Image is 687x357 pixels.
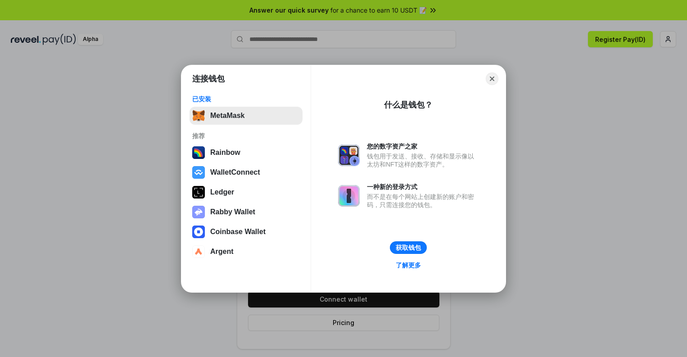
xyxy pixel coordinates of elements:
div: 钱包用于发送、接收、存储和显示像以太坊和NFT这样的数字资产。 [367,152,479,168]
img: svg+xml,%3Csvg%20xmlns%3D%22http%3A%2F%2Fwww.w3.org%2F2000%2Fsvg%22%20fill%3D%22none%22%20viewBox... [192,206,205,218]
div: Coinbase Wallet [210,228,266,236]
button: Close [486,72,498,85]
button: Argent [190,243,303,261]
button: MetaMask [190,107,303,125]
img: svg+xml,%3Csvg%20width%3D%2228%22%20height%3D%2228%22%20viewBox%3D%220%200%2028%2028%22%20fill%3D... [192,226,205,238]
img: svg+xml,%3Csvg%20xmlns%3D%22http%3A%2F%2Fwww.w3.org%2F2000%2Fsvg%22%20width%3D%2228%22%20height%3... [192,186,205,199]
div: WalletConnect [210,168,260,176]
h1: 连接钱包 [192,73,225,84]
button: 获取钱包 [390,241,427,254]
button: Rabby Wallet [190,203,303,221]
button: Ledger [190,183,303,201]
div: 已安装 [192,95,300,103]
img: svg+xml,%3Csvg%20width%3D%2228%22%20height%3D%2228%22%20viewBox%3D%220%200%2028%2028%22%20fill%3D... [192,245,205,258]
div: Ledger [210,188,234,196]
div: 一种新的登录方式 [367,183,479,191]
div: Rabby Wallet [210,208,255,216]
div: 您的数字资产之家 [367,142,479,150]
img: svg+xml,%3Csvg%20xmlns%3D%22http%3A%2F%2Fwww.w3.org%2F2000%2Fsvg%22%20fill%3D%22none%22%20viewBox... [338,145,360,166]
img: svg+xml,%3Csvg%20width%3D%22120%22%20height%3D%22120%22%20viewBox%3D%220%200%20120%20120%22%20fil... [192,146,205,159]
div: Rainbow [210,149,240,157]
button: Rainbow [190,144,303,162]
div: MetaMask [210,112,244,120]
div: 推荐 [192,132,300,140]
a: 了解更多 [390,259,426,271]
button: Coinbase Wallet [190,223,303,241]
img: svg+xml,%3Csvg%20fill%3D%22none%22%20height%3D%2233%22%20viewBox%3D%220%200%2035%2033%22%20width%... [192,109,205,122]
div: 了解更多 [396,261,421,269]
div: 获取钱包 [396,244,421,252]
div: 什么是钱包？ [384,99,433,110]
button: WalletConnect [190,163,303,181]
div: Argent [210,248,234,256]
img: svg+xml,%3Csvg%20xmlns%3D%22http%3A%2F%2Fwww.w3.org%2F2000%2Fsvg%22%20fill%3D%22none%22%20viewBox... [338,185,360,207]
img: svg+xml,%3Csvg%20width%3D%2228%22%20height%3D%2228%22%20viewBox%3D%220%200%2028%2028%22%20fill%3D... [192,166,205,179]
div: 而不是在每个网站上创建新的账户和密码，只需连接您的钱包。 [367,193,479,209]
